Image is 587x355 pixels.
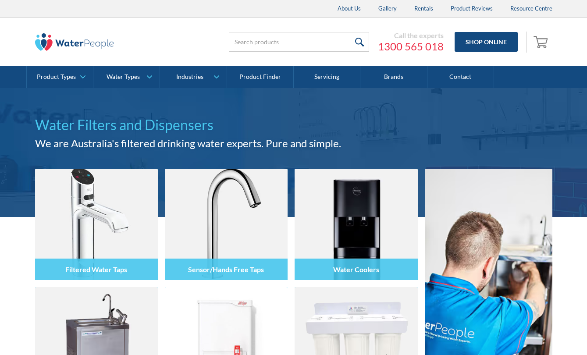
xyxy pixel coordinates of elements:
[37,73,76,81] div: Product Types
[333,265,379,273] h4: Water Coolers
[165,169,288,280] img: Sensor/Hands Free Taps
[35,169,158,280] img: Filtered Water Taps
[378,40,444,53] a: 1300 565 018
[295,169,417,280] img: Water Coolers
[378,31,444,40] div: Call the experts
[27,66,93,88] a: Product Types
[427,66,494,88] a: Contact
[107,73,140,81] div: Water Types
[176,73,203,81] div: Industries
[65,265,127,273] h4: Filtered Water Taps
[229,32,369,52] input: Search products
[188,265,264,273] h4: Sensor/Hands Free Taps
[534,35,550,49] img: shopping cart
[455,32,518,52] a: Shop Online
[294,66,360,88] a: Servicing
[360,66,427,88] a: Brands
[531,32,552,53] a: Open empty cart
[93,66,160,88] a: Water Types
[160,66,226,88] a: Industries
[227,66,294,88] a: Product Finder
[35,33,114,51] img: The Water People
